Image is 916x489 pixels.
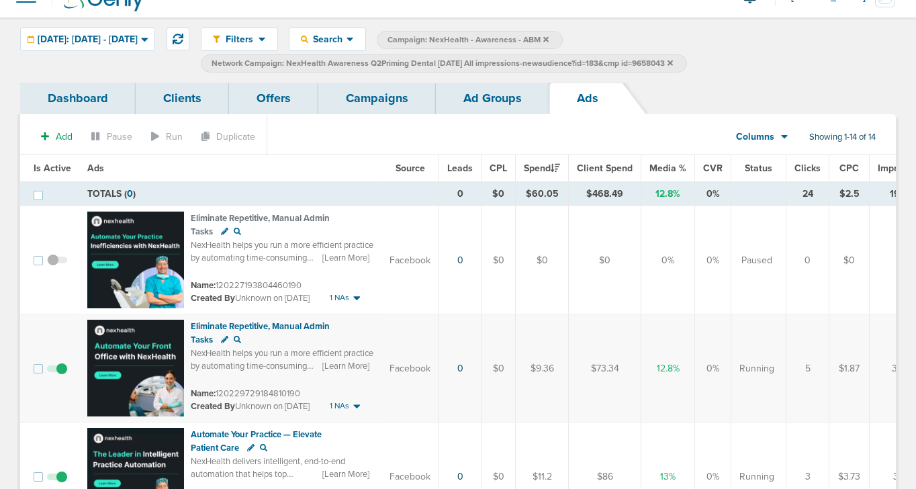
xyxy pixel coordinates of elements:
[516,182,569,206] td: $60.05
[482,182,516,206] td: $0
[516,314,569,423] td: $9.36
[490,163,507,174] span: CPL
[20,83,136,114] a: Dashboard
[220,34,259,45] span: Filters
[38,35,138,44] span: [DATE]: [DATE] - [DATE]
[191,348,373,398] span: NexHealth helps you run a more efficient practice by automating time-consuming front desk tasks. ...
[839,163,859,174] span: CPC
[786,314,829,423] td: 5
[577,163,633,174] span: Client Spend
[191,388,216,399] span: Name:
[212,58,673,69] span: Network Campaign: NexHealth Awareness Q2Priming Dental [DATE] All impressions-newaudience?id=183&...
[387,34,549,46] span: Campaign: NexHealth - Awareness - ABM
[136,83,229,114] a: Clients
[649,163,686,174] span: Media %
[191,213,330,237] span: Eliminate Repetitive, Manual Admin Tasks
[34,127,80,146] button: Add
[695,182,731,206] td: 0%
[322,360,369,372] span: [Learn More]
[322,468,369,480] span: [Learn More]
[308,34,347,45] span: Search
[79,182,381,206] td: TOTALS ( )
[87,320,184,416] img: Ad image
[191,293,235,304] span: Created By
[739,362,774,375] span: Running
[229,83,318,114] a: Offers
[87,212,184,308] img: Ad image
[381,314,439,423] td: Facebook
[695,314,731,423] td: 0%
[191,280,216,291] span: Name:
[396,163,425,174] span: Source
[322,252,369,264] span: [Learn More]
[695,206,731,315] td: 0%
[829,314,870,423] td: $1.87
[482,206,516,315] td: $0
[457,255,463,266] a: 0
[191,400,310,412] small: Unknown on [DATE]
[87,163,104,174] span: Ads
[191,240,373,290] span: NexHealth helps you run a more efficient practice by automating time-consuming front desk tasks. ...
[191,321,330,345] span: Eliminate Repetitive, Manual Admin Tasks
[381,206,439,315] td: Facebook
[318,83,436,114] a: Campaigns
[569,182,641,206] td: $468.49
[569,314,641,423] td: $73.34
[127,188,133,199] span: 0
[809,132,876,143] span: Showing 1-14 of 14
[786,206,829,315] td: 0
[829,182,870,206] td: $2.5
[549,83,626,114] a: Ads
[330,292,349,304] span: 1 NAs
[745,163,772,174] span: Status
[436,83,549,114] a: Ad Groups
[641,206,695,315] td: 0%
[191,429,322,453] span: Automate Your Practice — Elevate Patient Care
[191,401,235,412] span: Created By
[457,471,463,482] a: 0
[641,182,695,206] td: 12.8%
[641,314,695,423] td: 12.8%
[330,400,349,412] span: 1 NAs
[482,314,516,423] td: $0
[739,470,774,484] span: Running
[56,131,73,142] span: Add
[741,254,772,267] span: Paused
[786,182,829,206] td: 24
[447,163,473,174] span: Leads
[736,130,774,144] span: Columns
[794,163,821,174] span: Clicks
[191,292,310,304] small: Unknown on [DATE]
[439,182,482,206] td: 0
[569,206,641,315] td: $0
[524,163,560,174] span: Spend
[457,363,463,374] a: 0
[829,206,870,315] td: $0
[703,163,723,174] span: CVR
[34,163,71,174] span: Is Active
[191,388,300,399] small: 120229729184810190
[516,206,569,315] td: $0
[191,280,302,291] small: 120227193804460190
